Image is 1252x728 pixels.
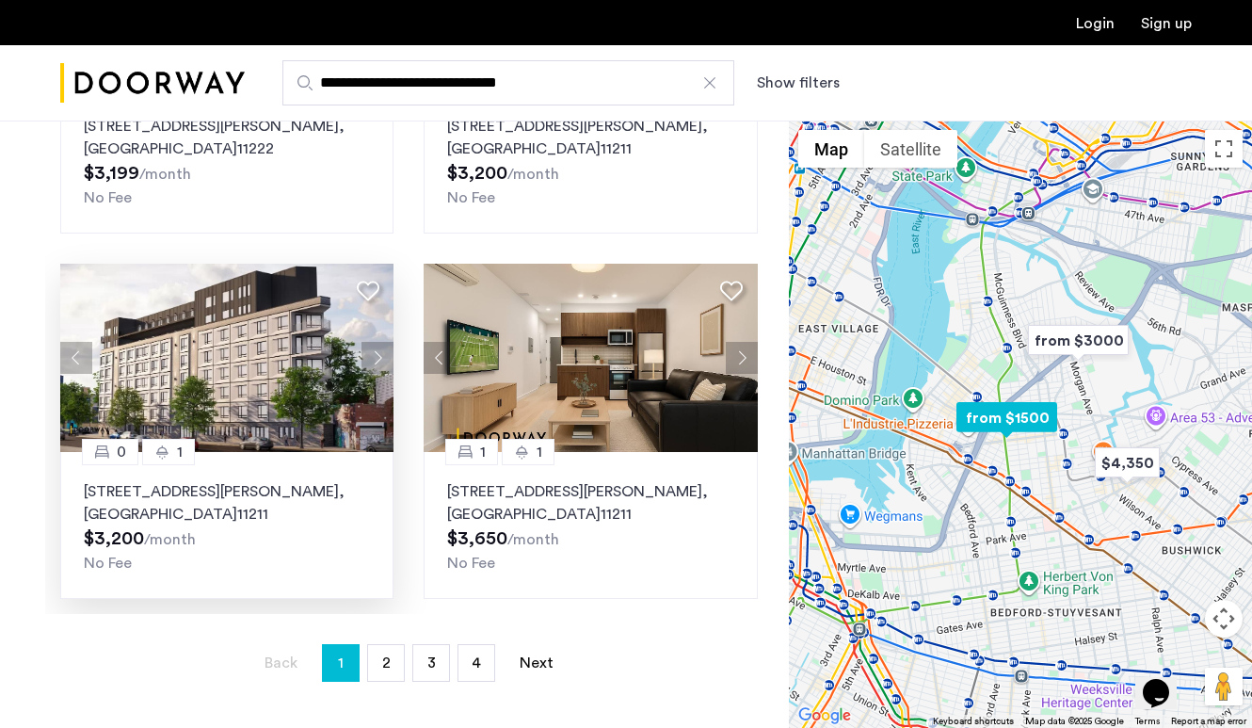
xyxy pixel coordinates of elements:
span: 3 [427,655,436,671]
span: 1 [177,441,183,463]
p: [STREET_ADDRESS][PERSON_NAME] 11211 [84,480,370,526]
a: Report a map error [1171,715,1246,728]
span: 1 [537,441,542,463]
a: 01[STREET_ADDRESS][PERSON_NAME], [GEOGRAPHIC_DATA]11211No Fee [60,452,393,599]
span: 0 [117,441,126,463]
a: Cazamio Logo [60,48,245,119]
button: Toggle fullscreen view [1205,130,1243,168]
a: Next [518,645,555,681]
p: [STREET_ADDRESS][PERSON_NAME] 11211 [447,115,733,160]
button: Previous apartment [60,342,92,374]
button: Keyboard shortcuts [933,715,1014,728]
a: Open this area in Google Maps (opens a new window) [794,704,856,728]
img: Google [794,704,856,728]
span: 1 [480,441,486,463]
img: 2014_638569321368105581.jpeg [60,264,394,452]
nav: Pagination [60,644,758,682]
span: $3,650 [447,529,507,548]
button: Show or hide filters [757,72,840,94]
button: Map camera controls [1205,600,1243,638]
div: $4,350 [1087,442,1167,484]
span: Map data ©2025 Google [1025,717,1124,726]
img: logo [60,48,245,119]
span: No Fee [447,190,495,205]
button: Previous apartment [424,342,456,374]
span: 2 [382,655,391,671]
span: $3,200 [447,164,507,183]
a: 11[STREET_ADDRESS][PERSON_NAME], [GEOGRAPHIC_DATA]11211No Fee [424,452,757,599]
span: $3,199 [84,164,139,183]
iframe: chat widget [1135,653,1196,709]
button: Next apartment [726,342,758,374]
sub: /month [139,167,191,182]
p: [STREET_ADDRESS][PERSON_NAME] 11222 [84,115,370,160]
span: Back [265,655,297,671]
a: Login [1076,16,1115,31]
sub: /month [144,532,196,547]
span: No Fee [84,190,132,205]
p: [STREET_ADDRESS][PERSON_NAME] 11211 [447,480,733,526]
span: No Fee [447,556,495,571]
sub: /month [507,167,559,182]
span: $3,200 [84,529,144,548]
span: 4 [472,655,481,671]
sub: /month [507,532,559,547]
button: Show satellite imagery [864,130,957,168]
a: Terms (opens in new tab) [1135,715,1160,728]
img: dc6efc1f-24ba-4395-9182-45437e21be9a_638914658122328994.jpeg [424,264,758,452]
span: 1 [338,648,344,678]
div: from $1500 [949,396,1065,439]
button: Drag Pegman onto the map to open Street View [1205,668,1243,705]
button: Show street map [798,130,864,168]
span: No Fee [84,556,132,571]
input: Apartment Search [282,60,734,105]
a: Registration [1141,16,1192,31]
a: 01[STREET_ADDRESS][PERSON_NAME], [GEOGRAPHIC_DATA]11211No Fee [424,87,757,234]
button: Next apartment [361,342,393,374]
a: 11.5[STREET_ADDRESS][PERSON_NAME], [GEOGRAPHIC_DATA]11222No Fee [60,87,393,234]
div: from $3000 [1020,319,1136,362]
